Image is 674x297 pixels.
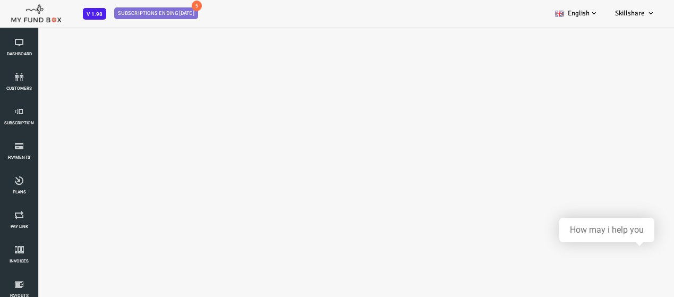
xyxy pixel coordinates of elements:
img: mfboff.png [11,2,62,23]
iframe: Launcher button frame [616,239,663,286]
span: V 1.98 [83,8,106,20]
span: Skillshare [615,9,645,18]
div: How may i help you [570,225,644,235]
a: V 1.98 [83,10,106,18]
span: Subscriptions ending [DATE] [114,7,198,19]
a: Subscriptions ending [DATE] 5 [114,7,197,18]
span: 5 [192,1,202,11]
